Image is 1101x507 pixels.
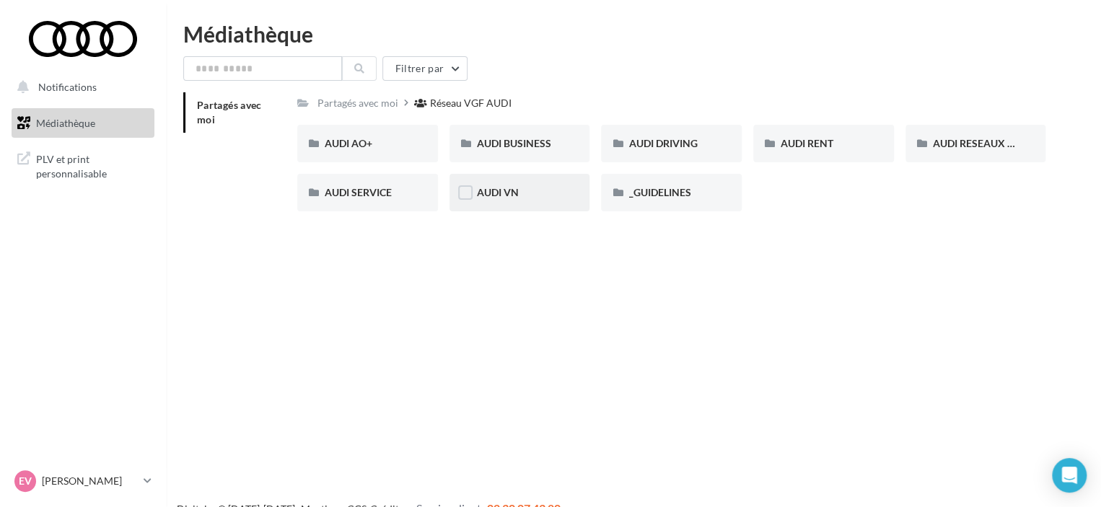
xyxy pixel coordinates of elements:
div: Partagés avec moi [317,96,398,110]
span: AUDI VN [477,186,519,198]
span: EV [19,474,32,488]
div: Médiathèque [183,23,1084,45]
button: Filtrer par [382,56,468,81]
span: Notifications [38,81,97,93]
a: EV [PERSON_NAME] [12,467,154,495]
div: Réseau VGF AUDI [430,96,512,110]
p: [PERSON_NAME] [42,474,138,488]
div: Open Intercom Messenger [1052,458,1087,493]
span: AUDI RESEAUX SOCIAUX [933,137,1052,149]
button: Notifications [9,72,152,102]
span: Partagés avec moi [197,99,262,125]
span: Médiathèque [36,117,95,129]
span: AUDI BUSINESS [477,137,551,149]
span: AUDI DRIVING [628,137,697,149]
span: _GUIDELINES [628,186,690,198]
span: AUDI SERVICE [325,186,392,198]
span: AUDI AO+ [325,137,372,149]
span: PLV et print personnalisable [36,149,149,180]
span: AUDI RENT [781,137,833,149]
a: Médiathèque [9,108,157,138]
a: PLV et print personnalisable [9,144,157,186]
